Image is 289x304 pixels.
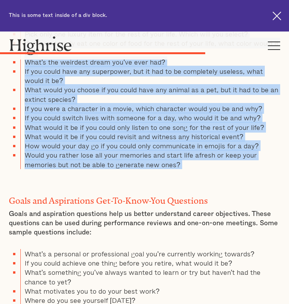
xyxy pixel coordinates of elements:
li: If you were a character in a movie, which character would you be and why? [20,104,280,113]
p: Goals and aspiration questions help us better understand career objectives. These questions can b... [9,209,280,238]
li: If you could achieve one thing before you retire, what would it be? [20,258,280,267]
li: If you could switch lives with someone for a day, who would it be and why? [20,113,280,122]
li: What's something you've always wanted to learn or try but haven't had the chance to yet? [20,267,280,286]
li: Would you rather lose all your memories and start life afresh or keep your memories but not be ab... [20,150,280,169]
li: What's the weirdest dream you've ever had? [20,57,280,66]
li: What would it be if you could only listen to one song for the rest of your life? [20,123,280,132]
h2: Goals and Aspirations Get-To-Know-You Questions [9,194,280,204]
p: ‍ [9,173,280,182]
li: If you could have any superpower, but it had to be completely useless, what would it be? [20,66,280,85]
li: What's a personal or professional goal you're currently working towards? [20,249,280,258]
img: Cross icon [272,12,281,20]
li: How would your day go if you could only communicate in emojis for a day? [20,141,280,150]
li: What would it be if you could revisit and witness any historical event? [20,132,280,141]
li: What motivates you to do your best work? [20,286,280,296]
img: Highrise logo [9,36,72,55]
li: What would you choose if you could have any animal as a pet, but it had to be an extinct species? [20,85,280,104]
